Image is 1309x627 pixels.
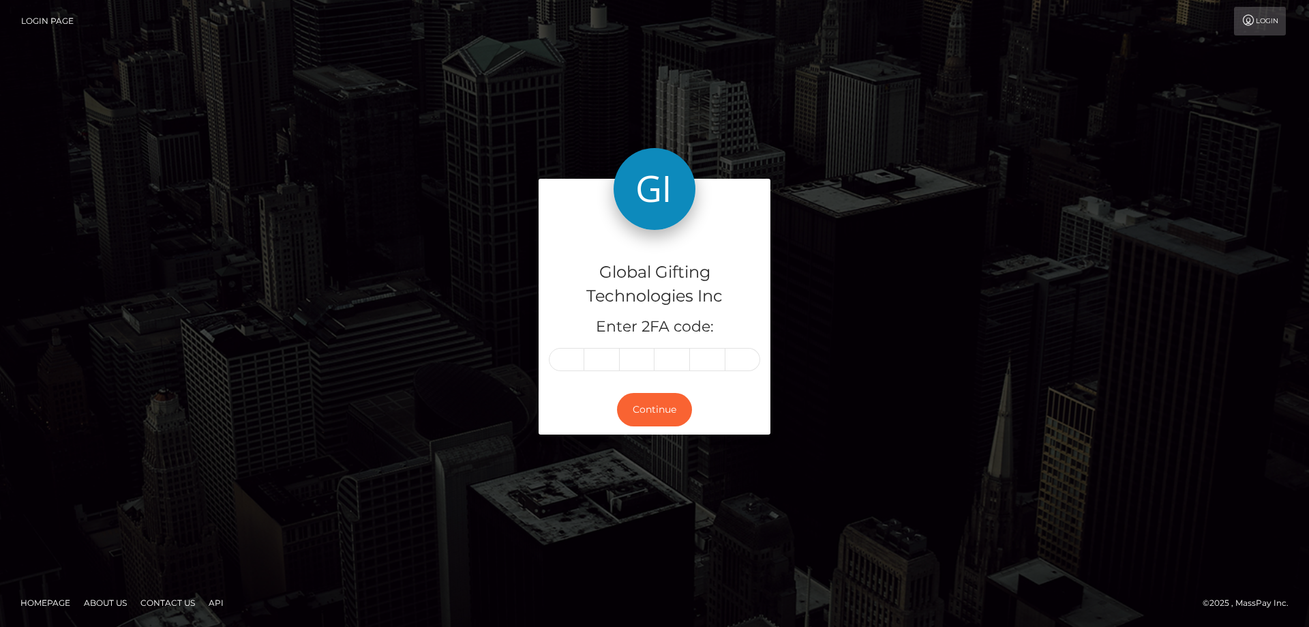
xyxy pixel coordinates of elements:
[21,7,74,35] a: Login Page
[1234,7,1286,35] a: Login
[549,317,760,338] h5: Enter 2FA code:
[1203,596,1299,611] div: © 2025 , MassPay Inc.
[78,592,132,613] a: About Us
[549,261,760,308] h4: Global Gifting Technologies Inc
[15,592,76,613] a: Homepage
[135,592,200,613] a: Contact Us
[614,148,695,230] img: Global Gifting Technologies Inc
[203,592,229,613] a: API
[617,393,692,426] button: Continue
